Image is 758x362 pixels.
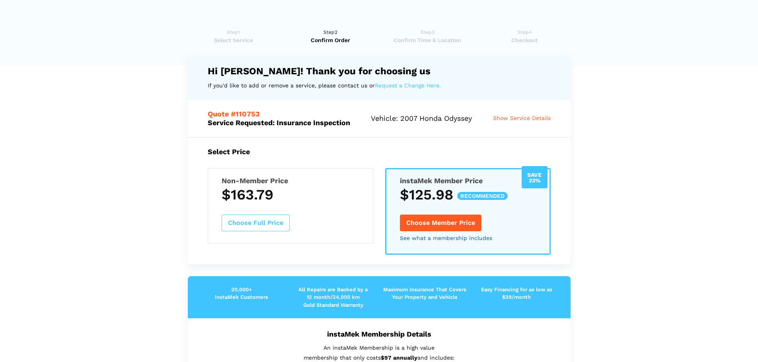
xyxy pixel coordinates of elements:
h5: instaMek Member Price [400,176,536,185]
h5: instaMek Membership Details [200,330,559,338]
a: Step2 [284,28,376,44]
span: Quote #110753 [208,110,260,118]
div: Save 23% [522,166,548,188]
p: Maximum insurance That Covers Your Property and Vehicle [379,286,471,301]
a: Step3 [382,28,474,44]
span: Show Service Details [493,115,551,121]
p: Easy Financing for as low as $39/month [471,286,562,301]
h3: $163.79 [222,186,359,203]
span: Select Service [188,36,280,44]
h5: Select Price [208,147,551,156]
p: All Repairs are Backed by a 12 month/24,000 km Gold Standard Warranty [287,286,379,309]
p: If you'd like to add or remove a service, please contact us or [208,81,551,91]
h5: Vehicle: 2007 Honda Odyssey [371,114,492,122]
button: Choose Member Price [400,215,481,231]
span: Checkout [479,36,571,44]
span: Confirm Time & Location [382,36,474,44]
a: See what a membership includes [400,235,492,241]
a: Request a Change Here. [375,81,441,91]
span: Confirm Order [284,36,376,44]
h5: Non-Member Price [222,176,359,185]
button: Choose Full Price [222,215,290,231]
a: Step1 [188,28,280,44]
h4: Hi [PERSON_NAME]! Thank you for choosing us [208,66,551,77]
strong: $97 annually [381,354,417,361]
span: recommended [457,192,508,200]
a: Step4 [479,28,571,44]
h3: $125.98 [400,186,536,203]
h5: Service Requested: Insurance Inspection [208,110,370,126]
p: 20,000+ instaMek Customers [196,286,287,301]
